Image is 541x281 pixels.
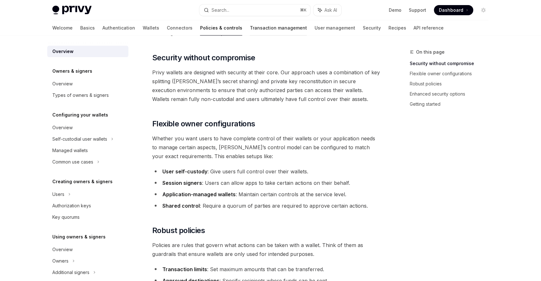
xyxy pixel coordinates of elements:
div: Users [52,191,64,198]
div: Overview [52,48,74,55]
a: Recipes [388,20,406,36]
a: Overview [47,244,128,255]
a: Enhanced security options [410,89,494,99]
a: Demo [389,7,401,13]
div: Managed wallets [52,147,88,154]
span: Dashboard [439,7,464,13]
div: Overview [52,246,73,253]
h5: Owners & signers [52,67,92,75]
a: Key quorums [47,211,128,223]
a: User management [315,20,355,36]
span: Whether you want users to have complete control of their wallets or your application needs to man... [152,134,381,161]
span: Ask AI [324,7,337,13]
span: Security without compromise [152,53,255,63]
div: Additional signers [52,269,89,276]
button: Search...⌘K [199,4,310,16]
a: Policies & controls [200,20,242,36]
a: Authorization keys [47,200,128,211]
a: Connectors [167,20,192,36]
button: Ask AI [314,4,342,16]
h5: Using owners & signers [52,233,106,241]
img: light logo [52,6,92,15]
li: : Set maximum amounts that can be transferred. [152,265,381,274]
li: : Maintain certain controls at the service level. [152,190,381,199]
a: Types of owners & signers [47,90,128,101]
li: : Require a quorum of parties are required to approve certain actions. [152,201,381,210]
strong: Shared control [162,203,200,209]
span: ⌘ K [300,8,307,13]
a: Overview [47,46,128,57]
a: Transaction management [250,20,307,36]
li: : Users can allow apps to take certain actions on their behalf. [152,178,381,187]
strong: Application-managed wallets [162,191,236,197]
a: Wallets [143,20,159,36]
div: Owners [52,257,68,265]
a: Security without compromise [410,58,494,69]
div: Self-custodial user wallets [52,135,107,143]
a: Overview [47,122,128,133]
h5: Creating owners & signers [52,178,113,185]
a: Overview [47,78,128,90]
a: Robust policies [410,79,494,89]
span: Privy wallets are designed with security at their core. Our approach uses a combination of key sp... [152,68,381,104]
span: Policies are rules that govern what actions can be taken with a wallet. Think of them as guardrai... [152,241,381,258]
div: Types of owners & signers [52,91,109,99]
div: Search... [212,6,229,14]
span: Flexible owner configurations [152,119,255,129]
a: API reference [414,20,444,36]
a: Authentication [102,20,135,36]
h5: Configuring your wallets [52,111,108,119]
div: Authorization keys [52,202,91,210]
a: Getting started [410,99,494,109]
div: Overview [52,80,73,88]
a: Support [409,7,427,13]
a: Basics [80,20,95,36]
div: Overview [52,124,73,131]
strong: Transaction limits [162,266,207,272]
a: Dashboard [434,5,473,15]
span: Robust policies [152,225,205,236]
span: On this page [416,48,445,56]
button: Toggle dark mode [479,5,489,15]
a: Welcome [52,20,73,36]
li: : Give users full control over their wallets. [152,167,381,176]
a: Flexible owner configurations [410,69,494,79]
strong: Session signers [162,180,202,186]
a: Managed wallets [47,145,128,156]
a: Security [363,20,381,36]
div: Common use cases [52,158,93,166]
div: Key quorums [52,213,80,221]
strong: User self-custody [162,168,207,175]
